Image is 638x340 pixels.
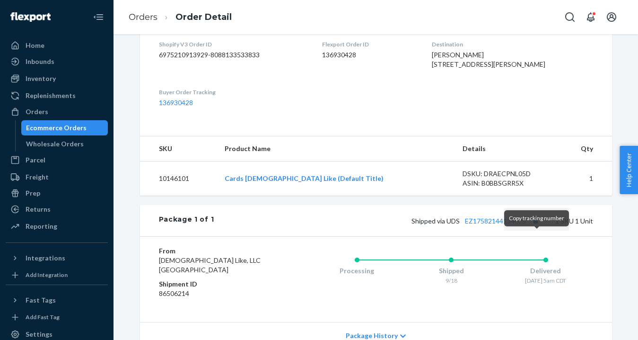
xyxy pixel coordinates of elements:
div: Replenishments [26,91,76,100]
a: Prep [6,186,108,201]
a: Orders [129,12,157,22]
a: Freight [6,170,108,185]
a: Inventory [6,71,108,86]
div: Fast Tags [26,295,56,305]
div: DSKU: DRAECPNL05D [463,169,551,179]
div: Parcel [26,155,45,165]
span: Copy tracking number [509,215,564,222]
div: ASIN: B0BBSGRR5X [463,179,551,188]
button: Integrations [6,251,108,266]
button: Fast Tags [6,293,108,308]
th: Details [455,136,559,161]
div: Settings [26,330,52,339]
dt: Destination [432,40,593,48]
dt: Buyer Order Tracking [159,88,307,96]
th: Product Name [217,136,455,161]
a: Wholesale Orders [21,136,108,152]
th: Qty [559,136,612,161]
td: 10146101 [140,161,218,196]
td: 1 [559,161,612,196]
div: 1 SKU 1 Unit [214,215,593,227]
a: Orders [6,104,108,119]
a: Home [6,38,108,53]
img: Flexport logo [10,12,51,22]
div: Inventory [26,74,56,83]
a: Add Fast Tag [6,312,108,323]
div: Inbounds [26,57,54,66]
th: SKU [140,136,218,161]
button: Close Navigation [89,8,108,27]
a: Replenishments [6,88,108,103]
div: Add Fast Tag [26,313,60,321]
ol: breadcrumbs [121,3,239,31]
a: Parcel [6,152,108,168]
span: [DEMOGRAPHIC_DATA] Like, LLC [GEOGRAPHIC_DATA] [159,256,261,274]
div: Wholesale Orders [26,139,84,149]
a: 136930428 [159,98,193,107]
div: Freight [26,172,49,182]
a: Inbounds [6,54,108,69]
div: Integrations [26,253,65,263]
a: EZ17582144134025 [465,217,526,225]
div: Shipped [404,266,498,276]
a: Cards [DEMOGRAPHIC_DATA] Like (Default Title) [225,174,384,182]
a: Ecommerce Orders [21,120,108,135]
div: Orders [26,107,48,116]
a: Returns [6,202,108,217]
span: [PERSON_NAME] [STREET_ADDRESS][PERSON_NAME] [432,51,545,68]
button: Open account menu [602,8,621,27]
button: Open notifications [581,8,600,27]
div: 9/18 [404,277,498,285]
div: Package 1 of 1 [159,215,214,227]
a: Order Detail [175,12,232,22]
dd: 86506214 [159,289,272,298]
dt: Flexport Order ID [322,40,417,48]
div: Ecommerce Orders [26,123,87,133]
div: Prep [26,188,40,198]
a: Reporting [6,219,108,234]
button: Help Center [620,146,638,194]
a: Add Integration [6,269,108,281]
span: Shipped via UDS [411,217,542,225]
div: Add Integration [26,271,68,279]
div: Returns [26,205,51,214]
div: Home [26,41,44,50]
div: Reporting [26,222,57,231]
dt: Shipment ID [159,279,272,289]
dt: Shopify V3 Order ID [159,40,307,48]
dd: 6975210913929-8088133533833 [159,50,307,60]
div: Delivered [498,266,593,276]
div: [DATE] 5am CDT [498,277,593,285]
dd: 136930428 [322,50,417,60]
div: Processing [310,266,404,276]
button: Open Search Box [560,8,579,27]
dt: From [159,246,272,256]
